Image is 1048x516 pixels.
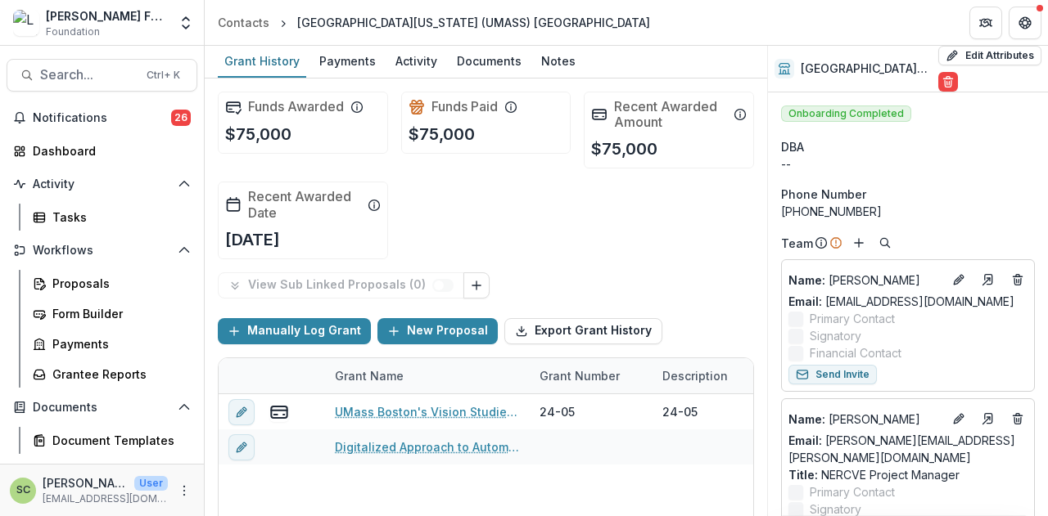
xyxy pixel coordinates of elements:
[535,49,582,73] div: Notes
[225,122,291,146] p: $75,000
[52,432,184,449] div: Document Templates
[218,318,371,344] button: Manually Log Grant
[40,67,137,83] span: Search...
[450,49,528,73] div: Documents
[248,99,344,114] h2: Funds Awarded
[171,110,191,126] span: 26
[463,272,490,298] button: Link Grants
[975,267,1001,293] a: Go to contact
[46,7,168,25] div: [PERSON_NAME] Fund for the Blind
[662,403,698,420] div: 24-05
[269,402,289,421] button: view-payments
[1008,270,1028,289] button: Deletes
[33,177,171,191] span: Activity
[849,233,869,253] button: Add
[52,275,184,292] div: Proposals
[218,14,269,31] div: Contacts
[228,433,255,460] button: edit
[781,155,1035,173] div: --
[810,483,895,500] span: Primary Contact
[313,49,382,73] div: Payments
[409,122,475,146] p: $75,000
[134,476,168,491] p: User
[1009,7,1041,39] button: Get Help
[653,358,775,393] div: Description
[810,310,895,327] span: Primary Contact
[781,186,866,203] span: Phone Number
[26,427,197,454] a: Document Templates
[52,305,184,322] div: Form Builder
[781,138,804,155] span: DBA
[228,398,255,424] button: edit
[335,403,520,420] a: UMass Boston's Vision Studies Personnel Preparation Program - 91307273
[781,235,813,252] p: Team
[225,227,280,252] p: [DATE]
[211,11,276,34] a: Contacts
[26,330,197,357] a: Payments
[801,62,932,76] h2: [GEOGRAPHIC_DATA][US_STATE] (UMASS) [GEOGRAPHIC_DATA]
[535,46,582,78] a: Notes
[52,366,184,383] div: Grantee Reports
[218,272,464,298] button: View Sub Linked Proposals (0)
[949,270,969,289] button: Edit
[248,278,432,292] p: View Sub Linked Proposals ( 0 )
[938,46,1041,65] button: Edit Attributes
[530,367,630,384] div: Grant Number
[788,468,818,482] span: Title :
[1008,409,1028,429] button: Deletes
[504,318,662,344] button: Export Grant History
[46,25,100,39] span: Foundation
[591,137,657,161] p: $75,000
[26,270,197,297] a: Proposals
[7,171,197,197] button: Open Activity
[297,14,650,31] div: [GEOGRAPHIC_DATA][US_STATE] (UMASS) [GEOGRAPHIC_DATA]
[26,204,197,231] a: Tasks
[33,111,171,125] span: Notifications
[7,59,197,92] button: Search...
[143,66,183,84] div: Ctrl + K
[33,401,171,415] span: Documents
[975,406,1001,432] a: Go to contact
[938,72,958,92] button: Delete
[52,209,184,226] div: Tasks
[377,318,498,344] button: New Proposal
[788,466,1028,483] p: NERCVE Project Manager
[875,233,895,253] button: Search
[33,142,184,159] div: Dashboard
[389,46,444,78] a: Activity
[653,367,738,384] div: Description
[43,474,128,491] p: [PERSON_NAME]
[13,10,39,36] img: Lavelle Fund for the Blind
[788,411,942,428] a: Name: [PERSON_NAME]
[969,7,1002,39] button: Partners
[174,7,197,39] button: Open entity switcher
[26,361,197,388] a: Grantee Reports
[530,358,653,393] div: Grant Number
[614,99,727,130] h2: Recent Awarded Amount
[218,49,306,73] div: Grant History
[325,358,530,393] div: Grant Name
[174,481,194,500] button: More
[788,412,825,426] span: Name :
[810,344,901,361] span: Financial Contact
[248,189,361,220] h2: Recent Awarded Date
[788,293,1014,310] a: Email: [EMAIL_ADDRESS][DOMAIN_NAME]
[389,49,444,73] div: Activity
[781,105,911,122] span: Onboarding Completed
[7,394,197,420] button: Open Documents
[43,491,168,506] p: [EMAIL_ADDRESS][DOMAIN_NAME]
[540,403,575,420] div: 24-05
[33,244,171,258] span: Workflows
[781,203,1035,220] div: [PHONE_NUMBER]
[788,273,825,287] span: Name :
[788,271,942,289] p: [PERSON_NAME]
[788,271,942,289] a: Name: [PERSON_NAME]
[810,327,861,344] span: Signatory
[7,137,197,164] a: Dashboard
[450,46,528,78] a: Documents
[788,294,822,308] span: Email:
[7,460,197,487] button: Open Contacts
[218,46,306,78] a: Grant History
